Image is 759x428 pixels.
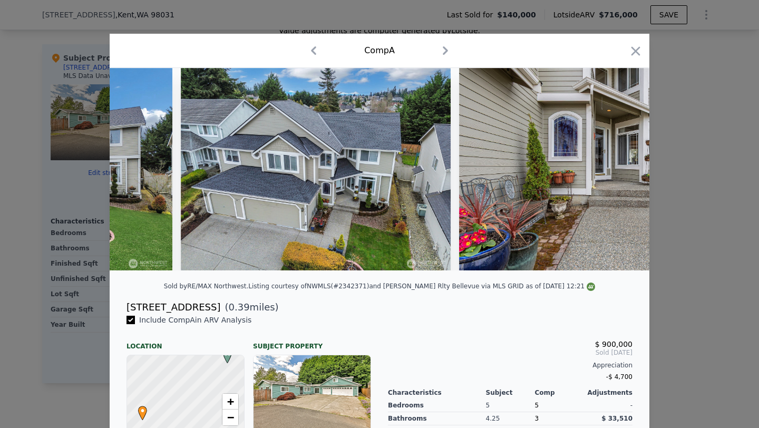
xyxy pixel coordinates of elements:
span: -$ 4,700 [606,373,632,381]
span: 5 [534,402,539,409]
span: • [135,403,150,419]
div: Location [126,334,245,351]
div: Subject [486,388,535,397]
div: Listing courtesy of NWMLS (#2342371) and [PERSON_NAME] Rlty Bellevue via MLS GRID as of [DATE] 12:21 [248,283,595,290]
div: Bedrooms [388,399,486,412]
span: Sold [DATE] [388,348,632,357]
span: $ 900,000 [595,340,632,348]
div: 5 [486,399,535,412]
div: Subject Property [253,334,371,351]
div: Bathrooms [388,412,486,425]
span: − [227,411,234,424]
div: Comp [534,388,583,397]
span: + [227,395,234,408]
div: Comp A [364,44,395,57]
div: 4.25 [486,412,535,425]
span: Include Comp A in ARV Analysis [135,316,256,324]
img: Property Img [181,68,451,270]
div: 3 [534,412,583,425]
div: • [135,406,142,412]
span: $ 33,510 [601,415,632,422]
div: Adjustments [583,388,632,397]
div: Sold by RE/MAX Northwest . [164,283,249,290]
img: NWMLS Logo [587,283,595,291]
span: 0.39 [229,301,250,313]
div: - [583,399,632,412]
div: Appreciation [388,361,632,369]
div: Characteristics [388,388,486,397]
div: [STREET_ADDRESS] [126,300,220,315]
a: Zoom out [222,410,238,425]
a: Zoom in [222,394,238,410]
span: ( miles) [220,300,278,315]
